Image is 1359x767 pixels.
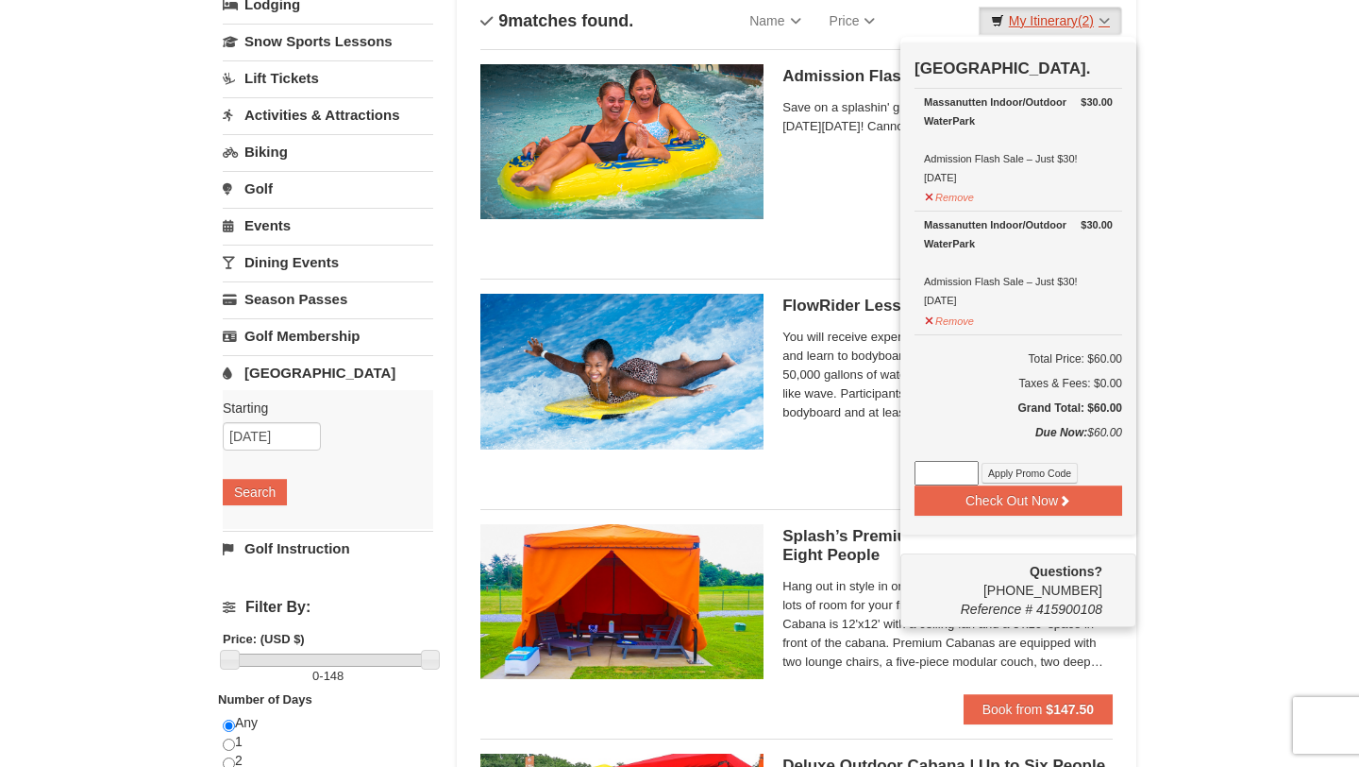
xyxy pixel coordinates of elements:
a: Biking [223,134,433,169]
a: [GEOGRAPHIC_DATA] [223,355,433,390]
button: Book from $147.50 [964,694,1113,724]
strong: [GEOGRAPHIC_DATA]. [914,60,1090,77]
span: Save on a splashin' good time at Massanutten WaterPark [DATE][DATE]! Cannot be combined with any ... [782,98,1113,136]
a: Activities & Attractions [223,97,433,132]
h5: Grand Total: $60.00 [914,399,1122,418]
img: 6619917-1540-abbb9b77.jpg [480,524,763,679]
label: - [223,667,433,686]
h6: Total Price: $60.00 [914,349,1122,368]
a: Golf [223,171,433,206]
button: Apply Promo Code [981,463,1078,484]
img: 6619917-1618-f229f8f2.jpg [480,64,763,219]
a: My Itinerary(2) [979,7,1122,35]
button: Remove [924,183,975,207]
a: Golf Membership [223,318,433,353]
a: Dining Events [223,245,433,280]
div: Admission Flash Sale – Just $30! [DATE] [924,93,1113,187]
span: Hang out in style in one of our Premium Cabanas! There’s lots of room for your friends or family ... [782,577,1113,672]
h5: FlowRider Lesson | 9:45 - 11:15 AM [782,297,1113,315]
h5: Splash’s Premium Outdoor Cabana | Up to Eight People [782,527,1113,565]
span: Book from [982,702,1043,717]
label: Starting [223,399,419,418]
strong: $30.00 [1081,215,1113,234]
button: Remove [924,307,975,331]
a: Events [223,208,433,243]
span: 415900108 [1036,602,1102,617]
a: Snow Sports Lessons [223,24,433,59]
div: $60.00 [914,423,1122,461]
strong: Questions? [1030,564,1102,579]
a: Season Passes [223,281,433,316]
div: Taxes & Fees: $0.00 [914,374,1122,393]
span: (2) [1078,13,1094,28]
span: Reference # [961,602,1032,617]
div: Admission Flash Sale – Just $30! [DATE] [924,215,1113,310]
span: 9 [498,11,508,30]
h4: matches found. [480,11,633,30]
h4: Filter By: [223,599,433,616]
div: Massanutten Indoor/Outdoor WaterPark [924,93,1113,130]
div: Massanutten Indoor/Outdoor WaterPark [924,215,1113,253]
span: [PHONE_NUMBER] [914,562,1102,598]
img: 6619917-216-363963c7.jpg [480,294,763,449]
a: Golf Instruction [223,531,433,566]
span: 148 [324,669,344,683]
strong: $147.50 [1046,702,1094,717]
strong: $30.00 [1081,93,1113,111]
a: Lift Tickets [223,60,433,95]
button: Search [223,479,287,505]
strong: Price: (USD $) [223,632,305,646]
h5: Admission Flash Sale – Just $30! [782,67,1113,86]
a: Price [815,2,890,40]
span: 0 [312,669,319,683]
span: You will receive expert training from a WaterPark Flow Pro and learn to bodyboard or surf on the ... [782,328,1113,422]
strong: Due Now: [1035,426,1087,439]
strong: Number of Days [218,692,312,707]
a: Name [735,2,814,40]
button: Check Out Now [914,486,1122,516]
